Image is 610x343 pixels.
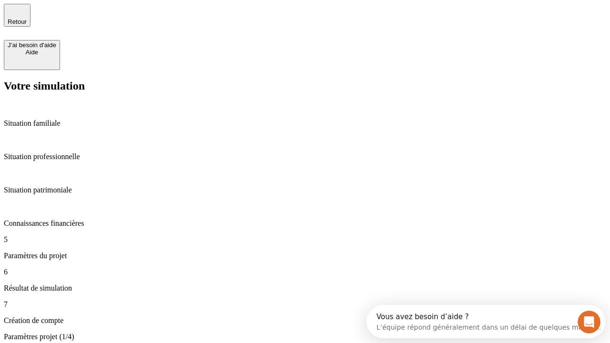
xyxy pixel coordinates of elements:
[4,4,30,27] button: Retour
[4,235,606,244] p: 5
[4,152,606,161] p: Situation professionnelle
[4,219,606,228] p: Connaissances financières
[8,18,27,25] span: Retour
[366,305,605,338] iframe: Intercom live chat discovery launcher
[4,268,606,276] p: 6
[4,300,606,309] p: 7
[8,49,56,56] div: Aide
[4,80,606,92] h2: Votre simulation
[4,4,263,30] div: Ouvrir le Messenger Intercom
[4,40,60,70] button: J’ai besoin d'aideAide
[4,252,606,260] p: Paramètres du projet
[578,311,600,333] iframe: Intercom live chat
[4,119,606,128] p: Situation familiale
[4,333,606,341] p: Paramètres projet (1/4)
[10,16,234,26] div: L’équipe répond généralement dans un délai de quelques minutes.
[4,186,606,194] p: Situation patrimoniale
[10,8,234,16] div: Vous avez besoin d’aide ?
[8,41,56,49] div: J’ai besoin d'aide
[4,316,606,325] p: Création de compte
[4,284,606,293] p: Résultat de simulation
